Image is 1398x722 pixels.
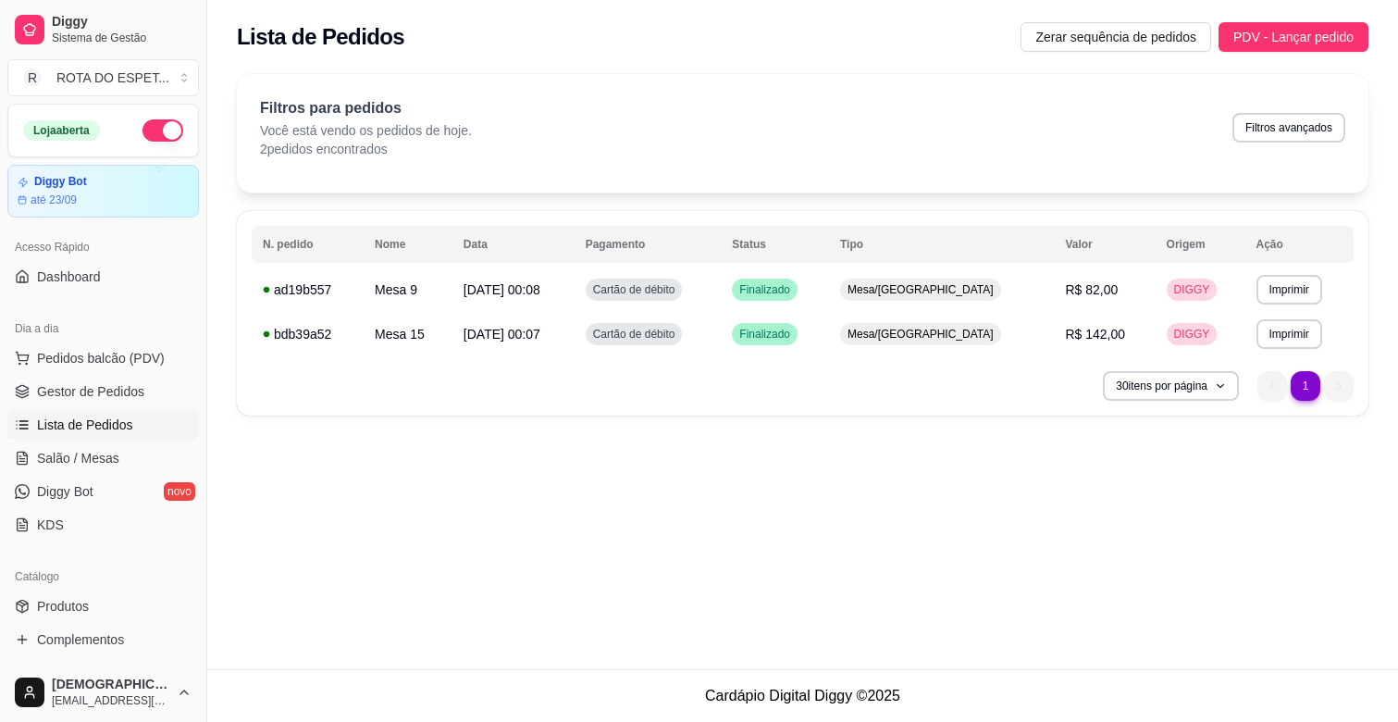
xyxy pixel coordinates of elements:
[1156,226,1245,263] th: Origem
[52,14,192,31] span: Diggy
[23,120,100,141] div: Loja aberta
[364,226,452,263] th: Nome
[7,670,199,715] button: [DEMOGRAPHIC_DATA][EMAIL_ADDRESS][DOMAIN_NAME]
[37,268,101,286] span: Dashboard
[1035,27,1196,47] span: Zerar sequência de pedidos
[7,443,199,473] a: Salão / Mesas
[37,482,93,501] span: Diggy Bot
[1256,275,1322,305] button: Imprimir
[364,312,452,356] td: Mesa 15
[844,327,997,342] span: Mesa/[GEOGRAPHIC_DATA]
[1291,371,1320,401] li: pagination item 1 active
[7,510,199,540] a: KDS
[7,477,199,506] a: Diggy Botnovo
[829,226,1054,263] th: Tipo
[37,382,144,401] span: Gestor de Pedidos
[56,68,169,87] div: ROTA DO ESPET ...
[1232,113,1345,143] button: Filtros avançados
[263,280,353,299] div: ad19b557
[37,516,64,534] span: KDS
[7,262,199,292] a: Dashboard
[1065,327,1125,342] span: R$ 142,00
[7,7,199,52] a: DiggySistema de Gestão
[1245,226,1355,263] th: Ação
[34,175,87,189] article: Diggy Bot
[1248,362,1363,410] nav: pagination navigation
[464,327,540,342] span: [DATE] 00:07
[736,327,794,342] span: Finalizado
[7,232,199,262] div: Acesso Rápido
[7,165,199,218] a: Diggy Botaté 23/09
[52,31,192,45] span: Sistema de Gestão
[260,140,472,158] p: 2 pedidos encontrados
[844,282,997,297] span: Mesa/[GEOGRAPHIC_DATA]
[7,410,199,440] a: Lista de Pedidos
[31,193,77,207] article: até 23/09
[207,669,1398,722] footer: Cardápio Digital Diggy © 2025
[721,226,829,263] th: Status
[1021,22,1211,52] button: Zerar sequência de pedidos
[37,597,89,616] span: Produtos
[1170,282,1214,297] span: DIGGY
[23,68,42,87] span: R
[7,562,199,591] div: Catálogo
[37,416,133,434] span: Lista de Pedidos
[7,314,199,343] div: Dia a dia
[736,282,794,297] span: Finalizado
[1103,371,1239,401] button: 30itens por página
[260,97,472,119] p: Filtros para pedidos
[1065,282,1118,297] span: R$ 82,00
[37,449,119,467] span: Salão / Mesas
[1170,327,1214,342] span: DIGGY
[7,591,199,621] a: Produtos
[237,22,404,52] h2: Lista de Pedidos
[1233,27,1354,47] span: PDV - Lançar pedido
[263,325,353,343] div: bdb39a52
[464,282,540,297] span: [DATE] 00:08
[142,119,183,142] button: Alterar Status
[52,693,169,708] span: [EMAIL_ADDRESS][DOMAIN_NAME]
[589,327,679,342] span: Cartão de débito
[7,377,199,406] a: Gestor de Pedidos
[37,630,124,649] span: Complementos
[1256,319,1322,349] button: Imprimir
[364,268,452,312] td: Mesa 9
[7,343,199,373] button: Pedidos balcão (PDV)
[575,226,722,263] th: Pagamento
[37,349,165,367] span: Pedidos balcão (PDV)
[7,625,199,654] a: Complementos
[1054,226,1155,263] th: Valor
[1219,22,1368,52] button: PDV - Lançar pedido
[252,226,364,263] th: N. pedido
[7,59,199,96] button: Select a team
[260,121,472,140] p: Você está vendo os pedidos de hoje.
[589,282,679,297] span: Cartão de débito
[452,226,575,263] th: Data
[52,677,169,693] span: [DEMOGRAPHIC_DATA]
